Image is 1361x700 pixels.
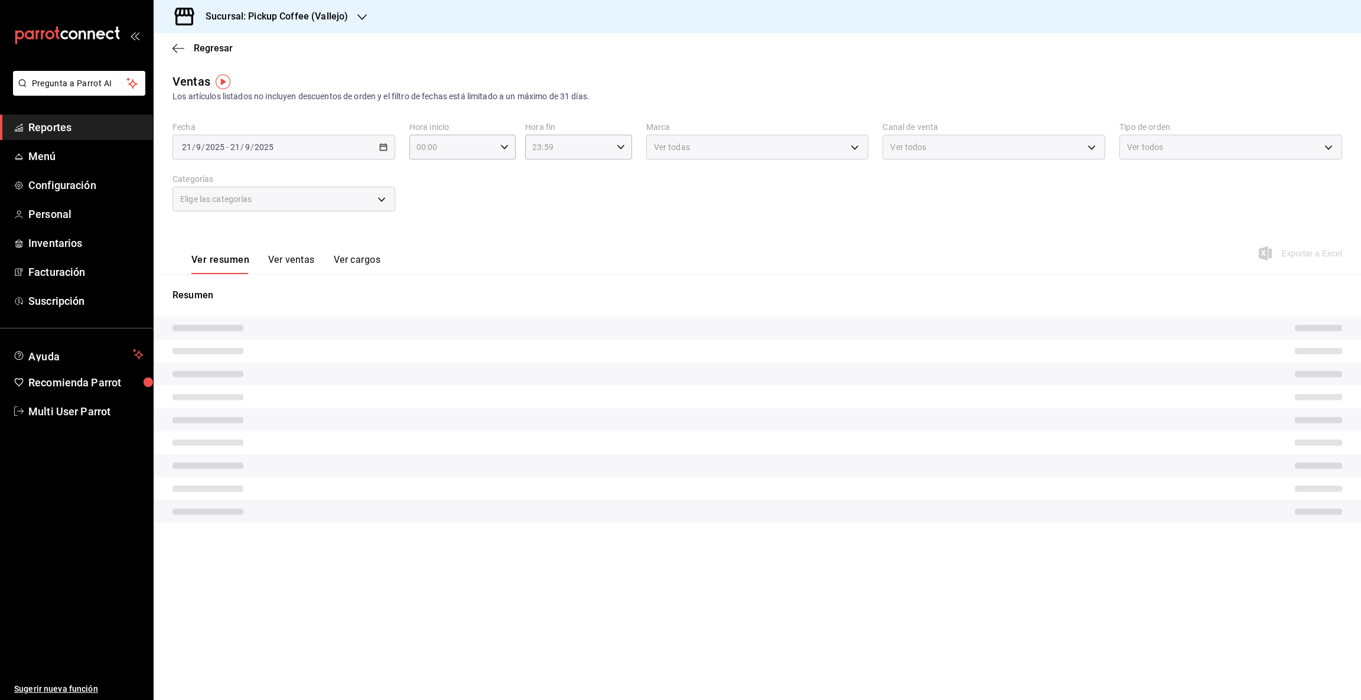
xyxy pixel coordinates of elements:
span: Regresar [194,43,233,54]
span: Elige las categorías [180,193,252,205]
img: Tooltip marker [216,74,230,89]
div: Los artículos listados no incluyen descuentos de orden y el filtro de fechas está limitado a un m... [172,90,1342,103]
span: / [192,142,196,152]
input: -- [245,142,250,152]
button: Regresar [172,43,233,54]
label: Hora inicio [409,123,516,131]
span: Inventarios [28,235,144,251]
label: Fecha [172,123,395,131]
span: Suscripción [28,293,144,309]
span: Sugerir nueva función [14,683,144,695]
span: Pregunta a Parrot AI [32,77,127,90]
span: Menú [28,148,144,164]
button: Pregunta a Parrot AI [13,71,145,96]
span: / [201,142,205,152]
label: Hora fin [525,123,631,131]
span: / [250,142,254,152]
a: Pregunta a Parrot AI [8,86,145,98]
button: Ver resumen [191,254,249,274]
label: Canal de venta [883,123,1105,131]
button: open_drawer_menu [130,31,139,40]
input: ---- [254,142,274,152]
label: Marca [646,123,869,131]
h3: Sucursal: Pickup Coffee (Vallejo) [196,9,348,24]
input: ---- [205,142,225,152]
span: / [240,142,244,152]
span: Recomienda Parrot [28,375,144,390]
p: Resumen [172,288,1342,302]
input: -- [230,142,240,152]
span: Facturación [28,264,144,280]
span: Multi User Parrot [28,403,144,419]
label: Categorías [172,175,395,183]
button: Ver cargos [334,254,381,274]
span: Ayuda [28,347,128,362]
span: Ver todos [890,141,926,153]
button: Ver ventas [268,254,315,274]
div: navigation tabs [191,254,380,274]
input: -- [196,142,201,152]
div: Ventas [172,73,210,90]
label: Tipo de orden [1119,123,1342,131]
span: Personal [28,206,144,222]
span: - [226,142,229,152]
input: -- [181,142,192,152]
span: Ver todos [1127,141,1163,153]
span: Ver todas [654,141,690,153]
span: Configuración [28,177,144,193]
span: Reportes [28,119,144,135]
